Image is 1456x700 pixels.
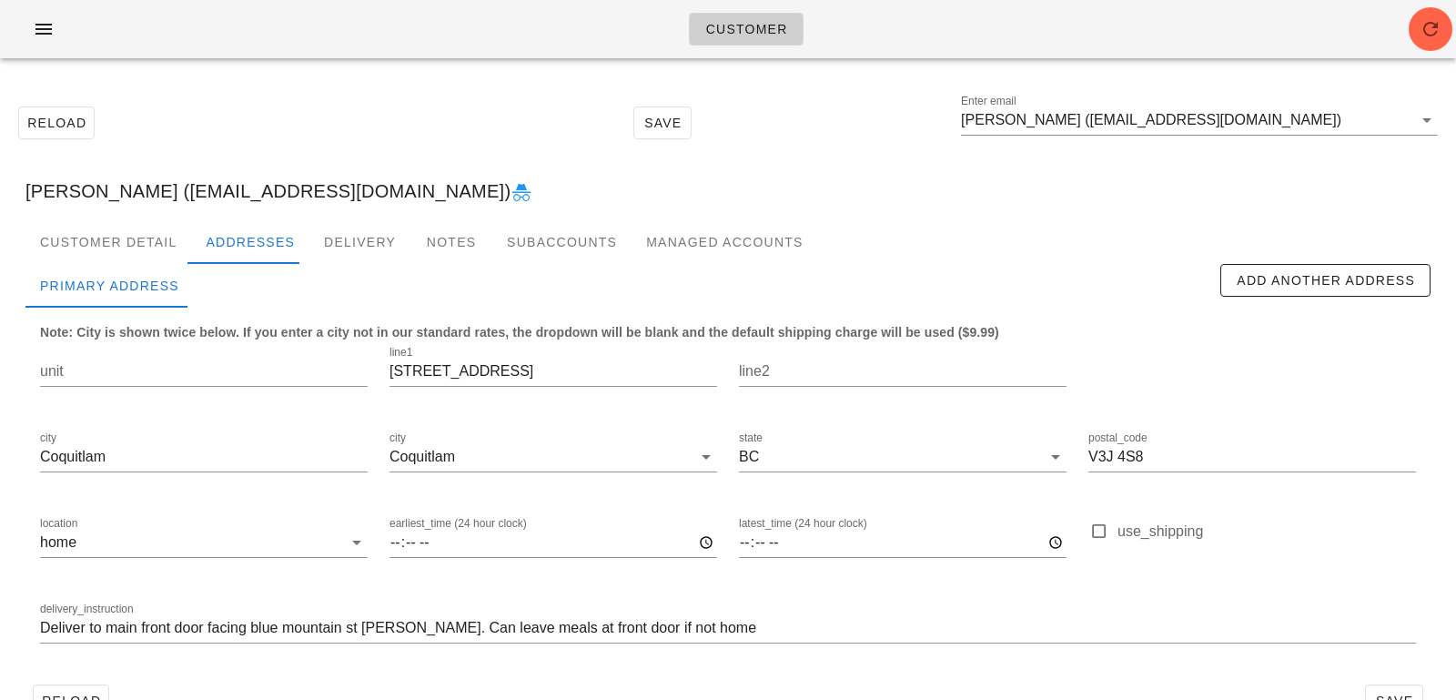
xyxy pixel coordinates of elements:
[689,13,803,46] a: Customer
[1220,264,1431,297] button: Add Another Address
[492,220,632,264] div: Subaccounts
[633,107,692,139] button: Save
[191,220,309,264] div: Addresses
[739,431,763,445] label: state
[961,95,1016,108] label: Enter email
[739,517,867,531] label: latest_time (24 hour clock)
[739,442,1067,472] div: stateBC
[40,528,368,557] div: locationhome
[25,264,194,308] div: Primary Address
[40,603,134,616] label: delivery_instruction
[11,162,1445,220] div: [PERSON_NAME] ([EMAIL_ADDRESS][DOMAIN_NAME])
[410,220,492,264] div: Notes
[389,346,412,360] label: line1
[389,449,455,465] div: Coquitlam
[309,220,410,264] div: Delivery
[389,517,527,531] label: earliest_time (24 hour clock)
[389,442,717,472] div: cityCoquitlam
[25,220,191,264] div: Customer Detail
[389,431,406,445] label: city
[739,449,759,465] div: BC
[642,116,683,130] span: Save
[40,325,999,340] b: Note: City is shown twice below. If you enter a city not in our standard rates, the dropdown will...
[40,431,56,445] label: city
[1236,273,1415,288] span: Add Another Address
[40,534,76,551] div: home
[704,22,787,36] span: Customer
[18,107,95,139] button: Reload
[632,220,817,264] div: Managed Accounts
[1088,431,1148,445] label: postal_code
[26,116,86,130] span: Reload
[40,517,77,531] label: location
[1117,522,1416,541] label: use_shipping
